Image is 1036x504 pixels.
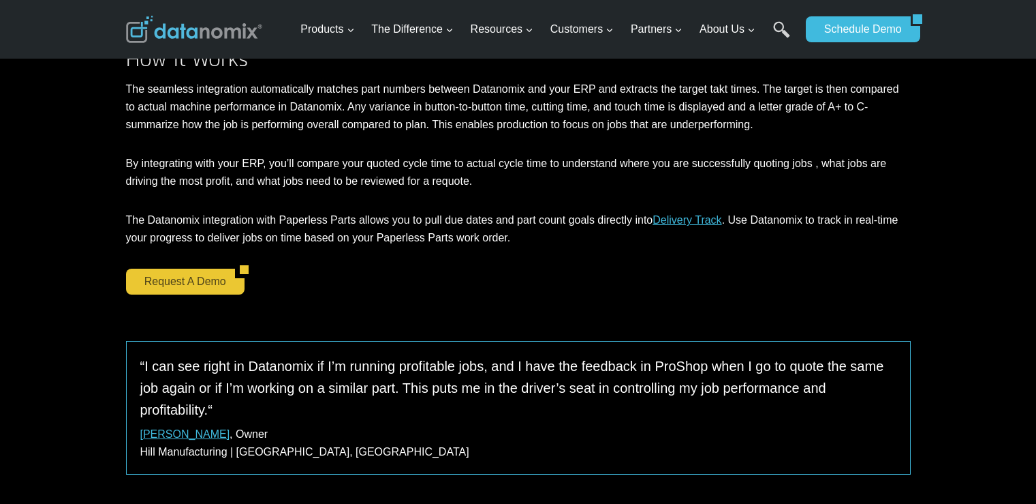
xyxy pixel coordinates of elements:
[300,20,354,38] span: Products
[295,8,799,52] nav: Primary Navigation
[806,16,911,42] a: Schedule Demo
[126,155,911,190] p: By integrating with your ERP, you’ll compare your quoted cycle time to actual cycle time to under...
[371,20,454,38] span: The Difference
[631,20,682,38] span: Partners
[307,57,368,69] span: Phone number
[126,48,911,70] h2: How it Works
[653,214,721,226] a: Delivery Track
[126,16,262,43] img: Datanomix
[126,80,911,133] p: The seamless integration automatically matches part numbers between Datanomix and your ERP and ex...
[550,20,614,38] span: Customers
[773,21,790,52] a: Search
[126,211,911,246] p: The Datanomix integration with Paperless Parts allows you to pull due dates and part count goals ...
[307,168,359,181] span: State/Region
[153,304,173,314] a: Terms
[700,20,755,38] span: About Us
[185,304,230,314] a: Privacy Policy
[307,1,350,13] span: Last Name
[471,20,533,38] span: Resources
[126,269,235,295] a: Request a Demo
[140,359,145,374] span: “
[140,355,896,421] p: I can see right in Datanomix if I’m running profitable jobs, and I have the feedback in ProShop w...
